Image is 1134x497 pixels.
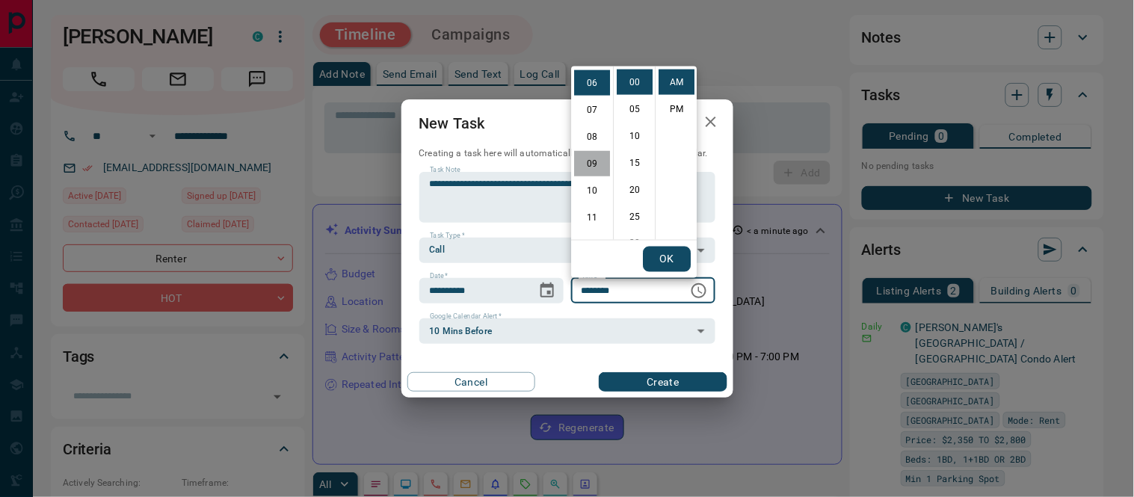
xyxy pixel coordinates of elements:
button: Choose time, selected time is 6:00 AM [684,276,714,306]
button: Create [599,372,727,392]
ul: Select meridiem [655,67,697,240]
li: 11 hours [574,205,610,230]
ul: Select hours [571,67,613,240]
li: 8 hours [574,124,610,149]
li: 15 minutes [617,150,653,176]
ul: Select minutes [613,67,655,240]
div: 10 Mins Before [419,318,715,344]
h2: New Task [401,99,503,147]
button: Cancel [407,372,535,392]
li: 9 hours [574,151,610,176]
li: AM [659,70,694,95]
li: 5 hours [574,43,610,69]
p: Creating a task here will automatically add it to your Google Calendar. [419,147,715,160]
button: OK [643,247,691,272]
li: 0 minutes [617,70,653,95]
label: Date [430,271,449,281]
li: 7 hours [574,97,610,123]
label: Task Note [430,165,460,175]
li: 6 hours [574,70,610,96]
label: Google Calendar Alert [430,312,502,321]
li: 10 hours [574,178,610,203]
li: 10 minutes [617,123,653,149]
label: Task Type [430,231,465,241]
li: 5 minutes [617,96,653,122]
li: 20 minutes [617,177,653,203]
button: Choose date, selected date is Aug 27, 2025 [532,276,562,306]
li: PM [659,96,694,122]
li: 30 minutes [617,231,653,256]
label: Time [582,271,601,281]
li: 25 minutes [617,204,653,229]
div: Call [419,238,715,263]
